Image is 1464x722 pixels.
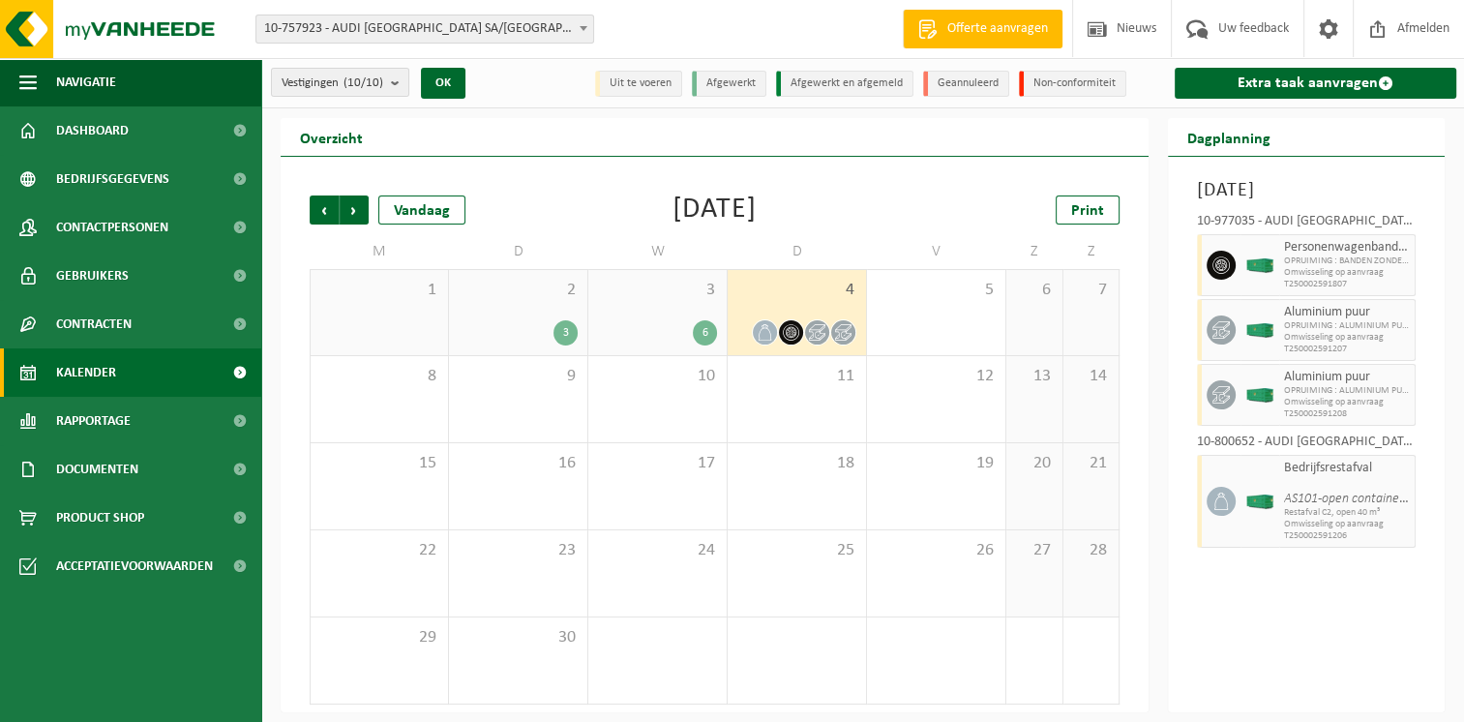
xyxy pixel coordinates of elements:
[56,203,168,252] span: Contactpersonen
[320,540,438,561] span: 22
[877,366,996,387] span: 12
[1016,540,1053,561] span: 27
[320,366,438,387] span: 8
[588,234,728,269] td: W
[1284,256,1410,267] span: OPRUIMING : BANDEN ZONDER VELG
[942,19,1053,39] span: Offerte aanvragen
[281,118,382,156] h2: Overzicht
[1245,495,1274,509] img: HK-XC-40-GN-00
[1006,234,1063,269] td: Z
[1063,234,1120,269] td: Z
[776,71,913,97] li: Afgewerkt en afgemeld
[459,453,578,474] span: 16
[1284,461,1410,476] span: Bedrijfsrestafval
[56,155,169,203] span: Bedrijfsgegevens
[1056,196,1120,225] a: Print
[1168,118,1290,156] h2: Dagplanning
[1284,370,1410,385] span: Aluminium puur
[255,15,594,44] span: 10-757923 - AUDI BRUSSELS SA/NV - VORST
[1245,258,1274,273] img: HK-XC-40-GN-00
[256,15,593,43] span: 10-757923 - AUDI BRUSSELS SA/NV - VORST
[1284,507,1410,519] span: Restafval C2, open 40 m³
[56,397,131,445] span: Rapportage
[56,58,116,106] span: Navigatie
[1016,366,1053,387] span: 13
[56,348,116,397] span: Kalender
[271,68,409,97] button: Vestigingen(10/10)
[1284,332,1410,344] span: Omwisseling op aanvraag
[1284,519,1410,530] span: Omwisseling op aanvraag
[56,445,138,494] span: Documenten
[320,627,438,648] span: 29
[1071,203,1104,219] span: Print
[1197,215,1416,234] div: 10-977035 - AUDI [GEOGRAPHIC_DATA] SA/NV - AFVALPARK AP – OPRUIMING EOP - VORST
[737,280,856,301] span: 4
[692,71,766,97] li: Afgewerkt
[56,542,213,590] span: Acceptatievoorwaarden
[1019,71,1126,97] li: Non-conformiteit
[553,320,578,346] div: 3
[1284,240,1410,256] span: Personenwagenbanden met en zonder velg
[459,540,578,561] span: 23
[1175,68,1456,99] a: Extra taak aanvragen
[867,234,1006,269] td: V
[1284,385,1410,397] span: OPRUIMING : ALUMINIUM PUUR
[877,280,996,301] span: 5
[672,196,757,225] div: [DATE]
[344,76,383,89] count: (10/10)
[1284,530,1410,542] span: T250002591206
[598,280,717,301] span: 3
[459,280,578,301] span: 2
[459,627,578,648] span: 30
[1073,540,1110,561] span: 28
[728,234,867,269] td: D
[877,453,996,474] span: 19
[378,196,465,225] div: Vandaag
[1284,397,1410,408] span: Omwisseling op aanvraag
[320,280,438,301] span: 1
[56,300,132,348] span: Contracten
[1197,436,1416,455] div: 10-800652 - AUDI [GEOGRAPHIC_DATA] SA/[GEOGRAPHIC_DATA]-AFVALPARK C2-INGANG 1 - VORST
[282,69,383,98] span: Vestigingen
[340,196,369,225] span: Volgende
[1197,176,1416,205] h3: [DATE]
[421,68,465,99] button: OK
[1284,320,1410,332] span: OPRUIMING : ALUMINIUM PUUR
[449,234,588,269] td: D
[1284,408,1410,420] span: T250002591208
[737,366,856,387] span: 11
[56,252,129,300] span: Gebruikers
[1284,305,1410,320] span: Aluminium puur
[598,453,717,474] span: 17
[598,366,717,387] span: 10
[1016,280,1053,301] span: 6
[693,320,717,346] div: 6
[598,540,717,561] span: 24
[1073,453,1110,474] span: 21
[1284,279,1410,290] span: T250002591807
[737,540,856,561] span: 25
[1073,280,1110,301] span: 7
[1245,323,1274,338] img: HK-XC-40-GN-00
[903,10,1062,48] a: Offerte aanvragen
[310,196,339,225] span: Vorige
[56,106,129,155] span: Dashboard
[737,453,856,474] span: 18
[1284,267,1410,279] span: Omwisseling op aanvraag
[459,366,578,387] span: 9
[1284,344,1410,355] span: T250002591207
[1073,366,1110,387] span: 14
[1016,453,1053,474] span: 20
[923,71,1009,97] li: Geannuleerd
[56,494,144,542] span: Product Shop
[1245,388,1274,403] img: HK-XC-40-GN-00
[310,234,449,269] td: M
[320,453,438,474] span: 15
[595,71,682,97] li: Uit te voeren
[877,540,996,561] span: 26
